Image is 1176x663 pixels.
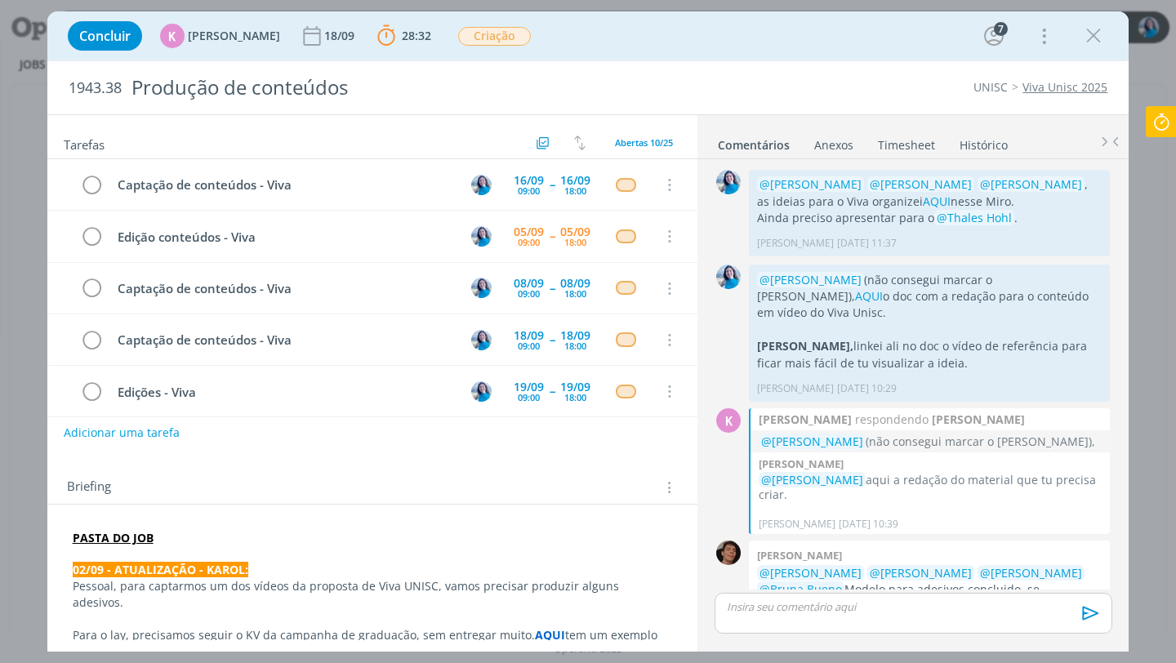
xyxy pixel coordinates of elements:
[69,79,122,97] span: 1943.38
[716,541,741,565] img: P
[759,176,862,192] span: @[PERSON_NAME]
[759,517,835,532] p: [PERSON_NAME]
[839,517,898,532] span: [DATE] 10:39
[564,238,586,247] div: 18:00
[160,24,185,48] div: K
[757,548,842,563] b: [PERSON_NAME]
[852,411,932,428] span: respondendo
[73,578,673,611] p: Pessoal, para captarmos um dos vídeos da proposta de Viva UNISC, vamos precisar produzir alguns a...
[535,627,565,643] a: AQUI
[757,210,1102,226] p: Ainda preciso apresentar para o .
[518,393,540,402] div: 09:00
[550,385,555,397] span: --
[716,408,741,433] div: K
[518,289,540,298] div: 09:00
[932,411,1025,428] strong: [PERSON_NAME]
[471,278,492,298] img: E
[471,381,492,402] img: E
[1022,79,1107,95] a: Viva Unisc 2025
[73,562,248,577] strong: 02/09 - ATUALIZAÇÃO - KAROL:
[564,393,586,402] div: 18:00
[73,530,154,545] a: PASTA DO JOB
[870,176,972,192] span: @[PERSON_NAME]
[759,565,862,581] span: @[PERSON_NAME]
[111,278,457,299] div: Captação de conteúdos - Viva
[560,278,590,289] div: 08/09
[759,433,1102,450] p: (não consegui marcar o [PERSON_NAME]),
[759,456,844,471] b: [PERSON_NAME]
[469,327,493,352] button: E
[64,133,105,153] span: Tarefas
[759,473,1102,502] p: aqui a redação do material que tu precisa criar.
[79,29,131,42] span: Concluir
[63,418,180,447] button: Adicionar uma tarefa
[757,176,1102,210] p: , as ideias para o Viva organizei nesse Miro.
[837,381,897,396] span: [DATE] 10:29
[981,23,1007,49] button: 7
[514,175,544,186] div: 16/09
[877,130,936,154] a: Timesheet
[870,565,972,581] span: @[PERSON_NAME]
[761,434,863,449] span: @[PERSON_NAME]
[937,210,1012,225] span: @Thales Hohl
[514,381,544,393] div: 19/09
[560,381,590,393] div: 19/09
[471,226,492,247] img: E
[615,136,673,149] span: Abertas 10/25
[759,581,842,597] span: @Bruna Bueno
[125,68,668,108] div: Produção de conteúdos
[514,330,544,341] div: 18/09
[67,477,111,498] span: Briefing
[68,21,142,51] button: Concluir
[757,338,1102,372] p: linkei ali no doc o vídeo de referência para ficar mais fácil de tu visualizar a ideia.
[814,137,853,154] div: Anexos
[560,175,590,186] div: 16/09
[550,230,555,242] span: --
[564,289,586,298] div: 18:00
[550,179,555,190] span: --
[550,334,555,345] span: --
[959,130,1009,154] a: Histórico
[458,27,531,46] span: Criação
[518,341,540,350] div: 09:00
[759,433,1102,450] div: @@1099413@@ (não consegui marcar o Patrick), AQUI o doc com a redação para o conteúdo em vídeo do...
[980,565,1082,581] span: @[PERSON_NAME]
[560,226,590,238] div: 05/09
[560,330,590,341] div: 18/09
[716,170,741,194] img: E
[324,30,358,42] div: 18/09
[717,130,791,154] a: Comentários
[111,175,457,195] div: Captação de conteúdos - Viva
[716,265,741,289] img: E
[564,186,586,195] div: 18:00
[514,278,544,289] div: 08/09
[518,238,540,247] div: 09:00
[518,186,540,195] div: 09:00
[514,226,544,238] div: 05/09
[402,28,431,43] span: 28:32
[994,22,1008,36] div: 7
[469,379,493,403] button: E
[373,23,435,49] button: 28:32
[471,175,492,195] img: E
[47,11,1129,652] div: dialog
[837,236,897,251] span: [DATE] 11:37
[757,272,1102,322] p: (não consegui marcar o [PERSON_NAME]), o doc com a redação para o conteúdo em vídeo do Viva Unisc.
[923,194,951,209] a: AQUI
[757,338,853,354] strong: [PERSON_NAME],
[759,272,862,287] span: @[PERSON_NAME]
[757,565,1102,632] p: Modelo para adesivos concluido, se encontra . possui uma versão com fundo branco e uma em azul.
[457,26,532,47] button: Criação
[469,224,493,248] button: E
[761,472,863,487] span: @[PERSON_NAME]
[550,283,555,294] span: --
[111,382,457,403] div: Edições - Viva
[564,341,586,350] div: 18:00
[469,276,493,300] button: E
[111,330,457,350] div: Captação de conteúdos - Viva
[757,381,834,396] p: [PERSON_NAME]
[188,30,280,42] span: [PERSON_NAME]
[574,136,586,150] img: arrow-down-up.svg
